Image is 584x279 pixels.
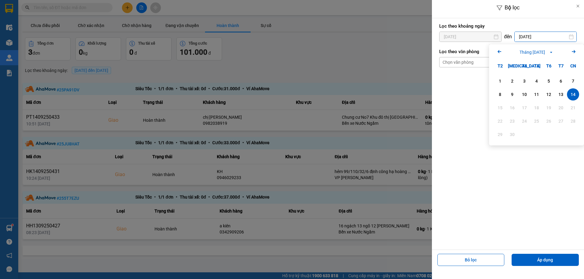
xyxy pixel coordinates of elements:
[570,48,577,55] svg: Arrow Right
[506,102,518,114] div: Not available. Thứ Ba, tháng 09 16 2025.
[502,34,514,40] div: đến
[496,131,504,138] div: 29
[439,23,577,29] label: Lọc theo khoảng ngày
[494,102,506,114] div: Not available. Thứ Hai, tháng 09 15 2025.
[532,117,541,125] div: 25
[506,128,518,141] div: Not available. Thứ Ba, tháng 09 30 2025.
[543,88,555,100] div: Choose Thứ Sáu, tháng 09 12 2025. It's available.
[530,75,543,87] div: Choose Thứ Năm, tháng 09 4 2025. It's available.
[508,131,516,138] div: 30
[520,91,529,98] div: 10
[494,75,506,87] div: Choose Thứ Hai, tháng 09 1 2025. It's available.
[555,88,567,100] div: Choose Thứ Bảy, tháng 09 13 2025. It's available.
[506,75,518,87] div: Choose Thứ Ba, tháng 09 2 2025. It's available.
[567,88,579,100] div: Selected. Chủ Nhật, tháng 09 14 2025. It's available.
[569,91,577,98] div: 14
[506,60,518,72] div: [MEDICAL_DATA]
[508,91,516,98] div: 9
[443,59,474,65] div: Chọn văn phòng
[439,49,577,55] label: Lọc theo văn phòng
[570,48,577,56] button: Next month.
[569,117,577,125] div: 28
[496,104,504,111] div: 15
[506,88,518,100] div: Choose Thứ Ba, tháng 09 9 2025. It's available.
[437,254,505,266] button: Bỏ lọc
[489,44,584,145] div: Calendar.
[569,77,577,85] div: 7
[496,77,504,85] div: 1
[532,77,541,85] div: 4
[518,75,530,87] div: Choose Thứ Tư, tháng 09 3 2025. It's available.
[506,115,518,127] div: Not available. Thứ Ba, tháng 09 23 2025.
[496,91,504,98] div: 8
[530,88,543,100] div: Choose Thứ Năm, tháng 09 11 2025. It's available.
[543,75,555,87] div: Choose Thứ Sáu, tháng 09 5 2025. It's available.
[440,32,501,42] input: Select a date.
[520,117,529,125] div: 24
[555,75,567,87] div: Choose Thứ Bảy, tháng 09 6 2025. It's available.
[544,77,553,85] div: 5
[508,77,516,85] div: 2
[555,115,567,127] div: Not available. Thứ Bảy, tháng 09 27 2025.
[532,104,541,111] div: 18
[518,88,530,100] div: Choose Thứ Tư, tháng 09 10 2025. It's available.
[530,115,543,127] div: Not available. Thứ Năm, tháng 09 25 2025.
[567,75,579,87] div: Choose Chủ Nhật, tháng 09 7 2025. It's available.
[508,117,516,125] div: 23
[555,60,567,72] div: T7
[543,102,555,114] div: Not available. Thứ Sáu, tháng 09 19 2025.
[494,60,506,72] div: T2
[543,60,555,72] div: T6
[518,115,530,127] div: Not available. Thứ Tư, tháng 09 24 2025.
[520,104,529,111] div: 17
[544,117,553,125] div: 26
[520,77,529,85] div: 3
[518,102,530,114] div: Not available. Thứ Tư, tháng 09 17 2025.
[567,102,579,114] div: Not available. Chủ Nhật, tháng 09 21 2025.
[496,117,504,125] div: 22
[532,91,541,98] div: 11
[569,104,577,111] div: 21
[494,88,506,100] div: Choose Thứ Hai, tháng 09 8 2025. It's available.
[494,115,506,127] div: Not available. Thứ Hai, tháng 09 22 2025.
[518,49,555,56] button: Tháng [DATE]
[557,91,565,98] div: 13
[543,115,555,127] div: Not available. Thứ Sáu, tháng 09 26 2025.
[518,60,530,72] div: T4
[557,104,565,111] div: 20
[512,254,579,266] button: Áp dụng
[530,60,543,72] div: T5
[557,117,565,125] div: 27
[496,48,503,55] svg: Arrow Left
[508,104,516,111] div: 16
[530,102,543,114] div: Not available. Thứ Năm, tháng 09 18 2025.
[567,60,579,72] div: CN
[567,115,579,127] div: Not available. Chủ Nhật, tháng 09 28 2025.
[557,77,565,85] div: 6
[544,91,553,98] div: 12
[494,128,506,141] div: Not available. Thứ Hai, tháng 09 29 2025.
[544,104,553,111] div: 19
[505,4,520,11] span: Bộ lọc
[555,102,567,114] div: Not available. Thứ Bảy, tháng 09 20 2025.
[515,32,576,42] input: Select a date.
[496,48,503,56] button: Previous month.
